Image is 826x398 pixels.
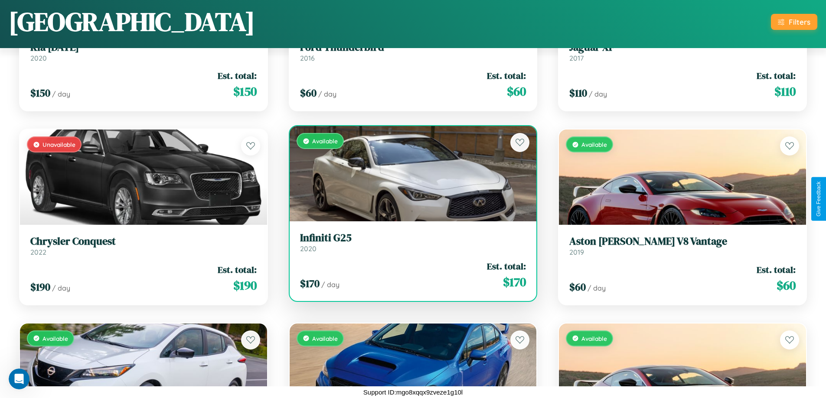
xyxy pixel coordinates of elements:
[30,235,257,248] h3: Chrysler Conquest
[789,17,810,26] div: Filters
[318,90,336,98] span: / day
[771,14,817,30] button: Filters
[30,54,47,62] span: 2020
[9,369,29,389] iframe: Intercom live chat
[218,263,257,276] span: Est. total:
[569,235,796,256] a: Aston [PERSON_NAME] V8 Vantage2019
[581,141,607,148] span: Available
[312,137,338,145] span: Available
[300,54,315,62] span: 2016
[9,4,255,39] h1: [GEOGRAPHIC_DATA]
[30,248,46,256] span: 2022
[218,69,257,82] span: Est. total:
[816,181,822,217] div: Give Feedback
[312,335,338,342] span: Available
[30,280,50,294] span: $ 190
[233,83,257,100] span: $ 150
[321,280,340,289] span: / day
[569,54,584,62] span: 2017
[503,273,526,291] span: $ 170
[589,90,607,98] span: / day
[774,83,796,100] span: $ 110
[300,232,526,244] h3: Infiniti G25
[569,235,796,248] h3: Aston [PERSON_NAME] V8 Vantage
[42,141,75,148] span: Unavailable
[777,277,796,294] span: $ 60
[569,86,587,100] span: $ 110
[30,235,257,256] a: Chrysler Conquest2022
[569,280,586,294] span: $ 60
[363,386,463,398] p: Support ID: mgo8xqqx9zveze1g10l
[487,260,526,272] span: Est. total:
[30,86,50,100] span: $ 150
[52,90,70,98] span: / day
[30,41,257,62] a: Kia [DATE]2020
[52,284,70,292] span: / day
[42,335,68,342] span: Available
[300,41,526,62] a: Ford Thunderbird2016
[581,335,607,342] span: Available
[300,232,526,253] a: Infiniti G252020
[757,263,796,276] span: Est. total:
[300,86,317,100] span: $ 60
[300,244,317,253] span: 2020
[300,276,320,291] span: $ 170
[588,284,606,292] span: / day
[507,83,526,100] span: $ 60
[487,69,526,82] span: Est. total:
[233,277,257,294] span: $ 190
[569,248,584,256] span: 2019
[569,41,796,62] a: Jaguar XF2017
[757,69,796,82] span: Est. total:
